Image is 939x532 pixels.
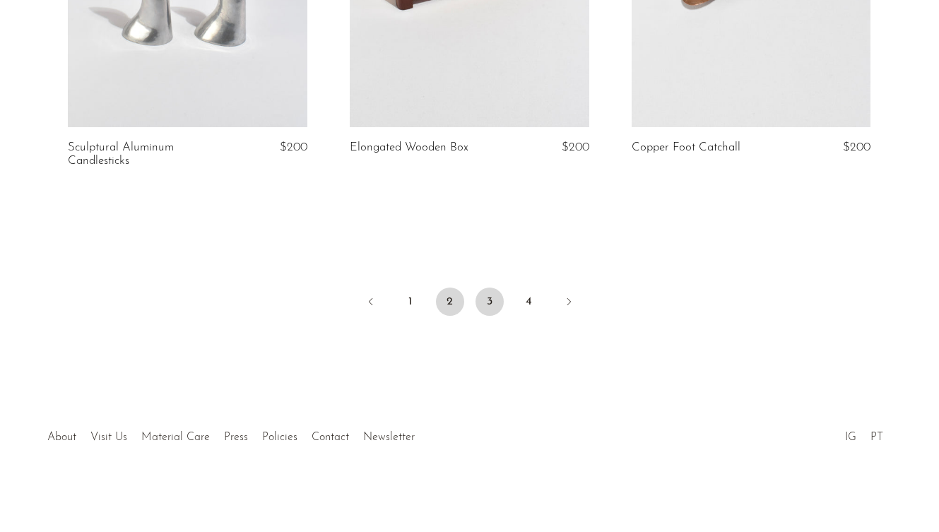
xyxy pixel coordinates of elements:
[632,141,740,154] a: Copper Foot Catchall
[141,432,210,443] a: Material Care
[262,432,297,443] a: Policies
[476,288,504,316] a: 3
[843,141,870,153] span: $200
[350,141,468,154] a: Elongated Wooden Box
[515,288,543,316] a: 4
[224,432,248,443] a: Press
[357,288,385,319] a: Previous
[396,288,425,316] a: 1
[838,420,890,447] ul: Social Medias
[555,288,583,319] a: Next
[280,141,307,153] span: $200
[562,141,589,153] span: $200
[312,432,349,443] a: Contact
[68,141,227,167] a: Sculptural Aluminum Candlesticks
[40,420,422,447] ul: Quick links
[436,288,464,316] span: 2
[845,432,856,443] a: IG
[90,432,127,443] a: Visit Us
[870,432,883,443] a: PT
[47,432,76,443] a: About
